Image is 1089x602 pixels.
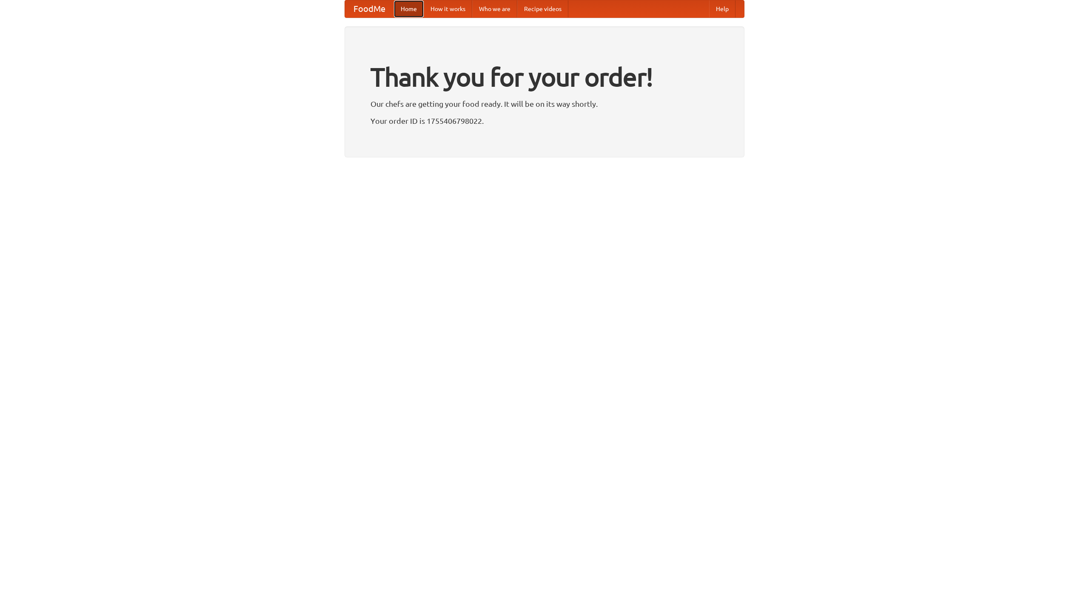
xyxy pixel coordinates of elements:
[371,114,718,127] p: Your order ID is 1755406798022.
[394,0,424,17] a: Home
[424,0,472,17] a: How it works
[371,57,718,97] h1: Thank you for your order!
[517,0,568,17] a: Recipe videos
[345,0,394,17] a: FoodMe
[709,0,736,17] a: Help
[371,97,718,110] p: Our chefs are getting your food ready. It will be on its way shortly.
[472,0,517,17] a: Who we are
